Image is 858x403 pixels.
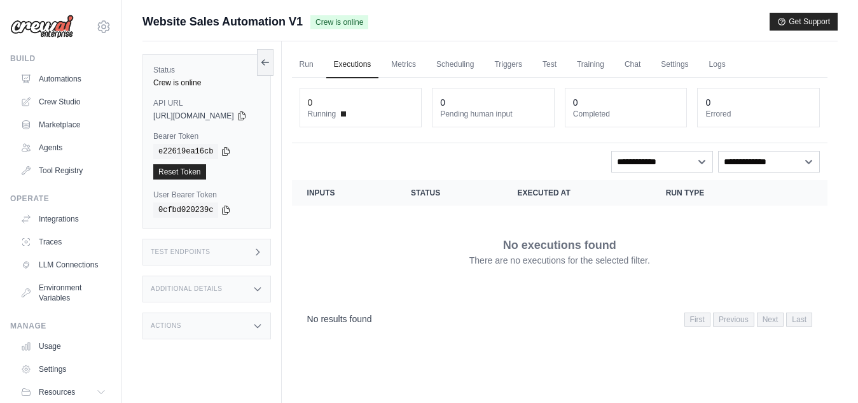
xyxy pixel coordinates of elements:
section: Crew executions table [292,180,827,335]
label: User Bearer Token [153,190,260,200]
label: Status [153,65,260,75]
img: Logo [10,15,74,39]
th: Executed at [502,180,650,206]
th: Inputs [292,180,396,206]
div: 0 [308,96,313,109]
a: Run [292,52,321,78]
a: Agents [15,138,111,158]
a: Usage [15,336,111,357]
a: Logs [702,52,733,78]
h3: Actions [151,322,181,330]
dt: Pending human input [440,109,546,119]
a: Tool Registry [15,160,111,181]
span: [URL][DOMAIN_NAME] [153,111,234,121]
a: Automations [15,69,111,89]
a: Test [535,52,564,78]
th: Status [396,180,502,206]
div: 0 [440,96,445,109]
h3: Additional Details [151,285,222,293]
div: Manage [10,321,111,331]
a: Settings [653,52,696,78]
a: Metrics [384,52,424,78]
a: Integrations [15,209,111,229]
span: Running [308,109,336,119]
a: Environment Variables [15,278,111,308]
nav: Pagination [292,302,827,335]
a: Settings [15,359,111,379]
div: 0 [705,96,710,109]
a: Marketplace [15,115,111,135]
dt: Errored [705,109,812,119]
nav: Pagination [684,313,812,327]
a: Traces [15,232,111,252]
a: Chat [617,52,648,78]
span: Last [786,313,812,327]
div: Operate [10,194,111,204]
label: API URL [153,98,260,108]
span: Website Sales Automation V1 [142,13,303,31]
a: Executions [326,52,379,78]
span: Previous [713,313,754,327]
a: Crew Studio [15,92,111,112]
span: First [684,313,710,327]
a: Triggers [487,52,530,78]
div: Crew is online [153,78,260,88]
a: Reset Token [153,164,206,180]
th: Run Type [651,180,773,206]
span: Next [757,313,784,327]
button: Get Support [770,13,838,31]
p: There are no executions for the selected filter. [469,254,650,267]
p: No executions found [503,236,616,254]
dt: Completed [573,109,679,119]
span: Crew is online [310,15,368,29]
a: Training [569,52,612,78]
div: Build [10,53,111,64]
code: 0cfbd020239c [153,202,218,218]
button: Resources [15,382,111,402]
a: LLM Connections [15,255,111,275]
p: No results found [307,313,372,325]
span: Resources [39,387,75,397]
code: e22619ea16cb [153,144,218,159]
div: 0 [573,96,578,109]
h3: Test Endpoints [151,248,211,256]
label: Bearer Token [153,131,260,141]
a: Scheduling [429,52,481,78]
